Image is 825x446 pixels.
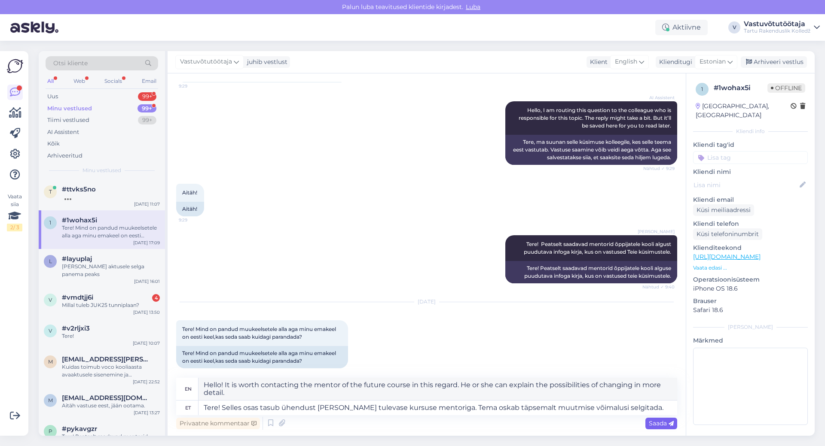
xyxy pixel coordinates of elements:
div: Web [72,76,87,87]
span: m [48,358,53,365]
span: v [49,297,52,303]
span: Tere! Mind on pandud muukeelsetele alla aga minu emakeel on eesti keel,kas seda saab kuidagi para... [182,326,337,340]
span: 1 [701,86,703,92]
div: V [728,21,740,33]
div: Tere, ma suunan selle küsimuse kolleegile, kes selle teema eest vastutab. Vastuse saamine võib ve... [505,135,677,165]
div: Tere! [62,332,160,340]
p: Kliendi nimi [693,167,808,176]
div: Email [140,76,158,87]
span: 1 [49,219,51,226]
span: Offline [767,83,805,93]
span: English [615,57,637,67]
div: AI Assistent [47,128,79,137]
div: et [185,400,191,415]
span: Otsi kliente [53,59,88,68]
textarea: Hello! It is worth contacting the mentor of the future course in this regard. He or she can expla... [199,378,677,400]
div: Arhiveeritud [47,152,82,160]
div: 4 [152,294,160,302]
span: Aitäh! [182,189,197,196]
span: Hello, I am routing this question to the colleague who is responsible for this topic. The reply m... [519,107,672,129]
div: All [46,76,55,87]
div: Aktiivne [655,20,708,35]
div: Klient [587,58,608,67]
span: #layuplaj [62,255,92,263]
span: #vmdtjj6i [62,294,93,301]
div: Kliendi info [693,127,808,135]
div: [DATE] 16:01 [134,278,160,285]
span: #v2rljxi3 [62,325,90,332]
div: Kuidas toimub voco kooliaasta avaaktusele sisenemine ja pääsemine? Kas [PERSON_NAME] id-kaarti, e... [62,363,160,379]
div: Tiimi vestlused [47,116,89,124]
span: 9:29 [179,83,211,89]
a: VastuvõtutöötajaTartu Rakenduslik Kolledž [744,21,820,34]
span: l [49,258,52,264]
div: 99+ [137,104,156,113]
p: Klienditeekond [693,243,808,252]
p: Vaata edasi ... [693,264,808,272]
span: Estonian [700,57,726,67]
div: Küsi telefoninumbrit [693,228,762,240]
div: [PERSON_NAME] [693,323,808,331]
span: [PERSON_NAME] [638,228,675,235]
div: [DATE] 13:27 [134,410,160,416]
span: Saada [649,419,674,427]
div: [DATE] 17:09 [133,240,160,246]
span: mirjam.hendrikson@gmail.com [62,355,151,363]
span: Nähtud ✓ 9:40 [642,284,675,290]
span: p [49,428,52,434]
div: [GEOGRAPHIC_DATA], [GEOGRAPHIC_DATA] [696,102,791,120]
span: Tere! Peatselt saadavad mentorid õppijatele kooli algust puudutava infoga kirja, kus on vastused ... [524,241,672,255]
div: Tere! Mind on pandud muukeelsetele alla aga minu emakeel on eesti keel,kas seda saab kuidagi para... [62,224,160,240]
span: Luba [463,3,483,11]
span: #ttvks5no [62,185,96,193]
textarea: Tere! Selles osas tasub ühendust [PERSON_NAME] tulevase kursuse mentoriga. Tema oskab täpsemalt m... [199,400,677,415]
input: Lisa nimi [694,180,798,190]
span: Minu vestlused [82,167,121,174]
div: Aitäh! [176,202,204,216]
span: v [49,328,52,334]
span: Nähtud ✓ 9:29 [642,165,675,172]
img: Askly Logo [7,58,23,74]
div: Kõik [47,140,60,148]
div: [DATE] [176,298,677,306]
span: t [49,188,52,195]
div: 2 / 3 [7,224,22,231]
div: Millal tuleb JUK25 tunniplaan? [62,301,160,309]
p: Märkmed [693,336,808,345]
input: Lisa tag [693,151,808,164]
p: Safari 18.6 [693,306,808,315]
div: Tere! Peatselt saadavad mentorid õppijatele kooli alguse puudutava infoga kirja, kus on vastused ... [505,261,677,283]
span: AI Assistent [642,94,675,101]
div: [DATE] 11:07 [134,201,160,207]
div: Vastuvõtutöötaja [744,21,810,27]
div: 99+ [138,116,156,124]
div: Arhiveeri vestlus [741,56,807,68]
p: Kliendi tag'id [693,140,808,149]
span: Vastuvõtutöötaja [180,57,232,67]
p: iPhone OS 18.6 [693,284,808,293]
div: Vaata siia [7,193,22,231]
p: Brauser [693,297,808,306]
div: 99+ [138,92,156,101]
div: Minu vestlused [47,104,92,113]
div: Uus [47,92,58,101]
div: Tartu Rakenduslik Kolledž [744,27,810,34]
div: [DATE] 22:52 [133,379,160,385]
p: Operatsioonisüsteem [693,275,808,284]
div: Küsi meiliaadressi [693,204,754,216]
span: miikaelneumann14@gmail.com [62,394,151,402]
div: [PERSON_NAME] aktusele selga panema peaks [62,263,160,278]
p: Kliendi telefon [693,219,808,228]
div: Aitäh vastuse eest, jään ootama. [62,402,160,410]
div: Tere! Mind on pandud muukeelsetele alla aga minu emakeel on eesti keel,kas seda saab kuidagi para... [176,346,348,368]
span: 9:29 [179,217,211,223]
span: #1wohax5i [62,216,97,224]
div: # 1wohax5i [714,83,767,93]
div: juhib vestlust [244,58,287,67]
div: Privaatne kommentaar [176,418,260,429]
div: Klienditugi [656,58,692,67]
div: en [185,382,192,396]
span: #pykavgzr [62,425,97,433]
span: m [48,397,53,404]
div: [DATE] 13:50 [133,309,160,316]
